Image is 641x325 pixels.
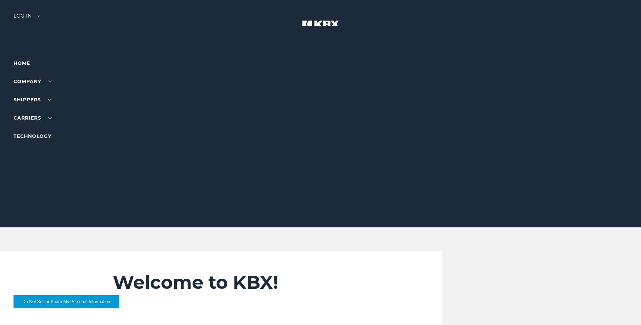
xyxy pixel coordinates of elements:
img: arrow [36,15,41,17]
a: Home [14,60,30,66]
div: Log in [14,14,41,23]
a: Company [14,78,52,84]
button: Do Not Sell or Share My Personal Information [14,295,119,308]
a: Carriers [14,115,52,121]
a: Technology [14,133,51,139]
h2: Welcome to KBX! [113,271,401,294]
img: kbx logo [295,14,346,43]
a: SHIPPERS [14,97,52,103]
